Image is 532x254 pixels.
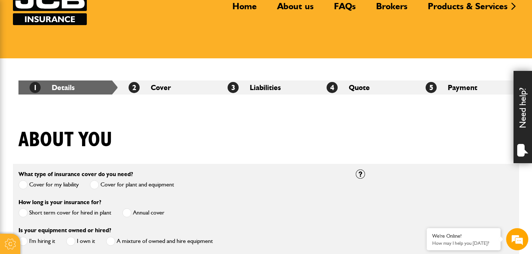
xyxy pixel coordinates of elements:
div: Need help? [514,71,532,163]
textarea: Type your message and hit 'Enter' [10,134,135,192]
label: I own it [66,237,95,246]
span: 3 [228,82,239,93]
li: Details [18,80,117,95]
a: Home [227,1,262,18]
div: Chat with us now [38,41,124,51]
p: How may I help you today? [432,240,495,246]
span: 2 [129,82,140,93]
label: How long is your insurance for? [18,199,101,205]
label: Short term cover for hired in plant [18,208,111,217]
div: We're Online! [432,233,495,239]
label: Is your equipment owned or hired? [18,227,111,233]
label: I'm hiring it [18,237,55,246]
a: About us [272,1,319,18]
a: Brokers [371,1,413,18]
label: Annual cover [122,208,164,217]
a: FAQs [328,1,361,18]
h1: About you [18,128,112,152]
label: What type of insurance cover do you need? [18,171,133,177]
span: 1 [30,82,41,93]
li: Quote [316,80,415,95]
img: d_20077148190_company_1631870298795_20077148190 [13,41,31,51]
label: Cover for my liability [18,180,79,189]
span: 5 [426,82,437,93]
label: Cover for plant and equipment [90,180,174,189]
input: Enter your last name [10,68,135,85]
li: Payment [415,80,514,95]
input: Enter your email address [10,90,135,106]
span: 4 [327,82,338,93]
em: Start Chat [100,199,134,209]
li: Liabilities [216,80,316,95]
label: A mixture of owned and hire equipment [106,237,213,246]
a: Products & Services [422,1,513,18]
li: Cover [117,80,216,95]
div: Minimize live chat window [121,4,139,21]
input: Enter your phone number [10,112,135,128]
